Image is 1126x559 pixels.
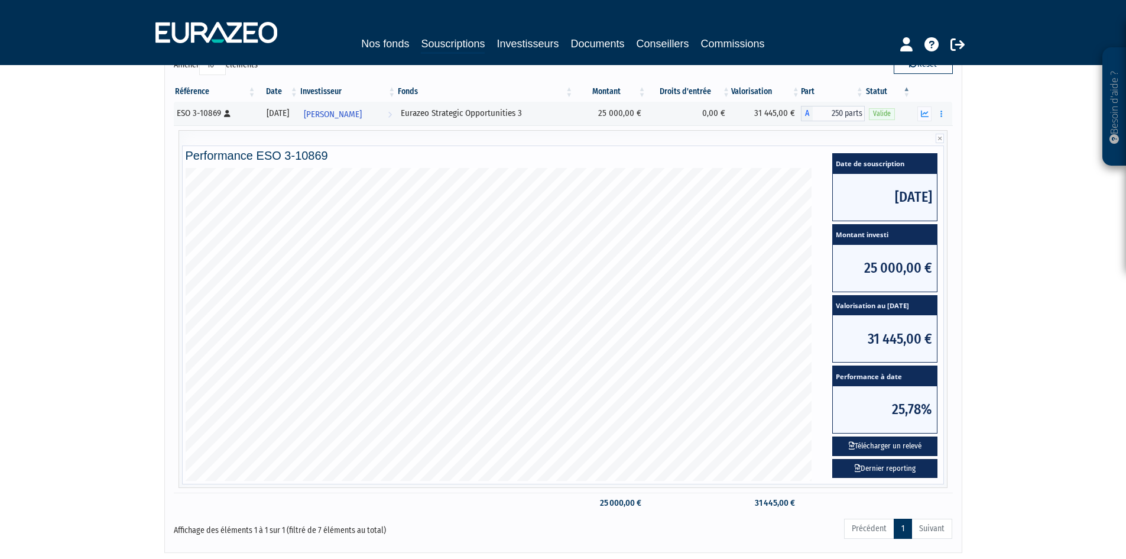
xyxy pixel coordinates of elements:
[299,82,397,102] th: Investisseur: activer pour trier la colonne par ordre croissant
[637,35,689,52] a: Conseillers
[186,149,941,162] h4: Performance ESO 3-10869
[833,154,937,174] span: Date de souscription
[174,55,258,75] label: Afficher éléments
[397,82,574,102] th: Fonds: activer pour trier la colonne par ordre croissant
[833,245,937,292] span: 25 000,00 €
[833,366,937,386] span: Performance à date
[401,107,570,119] div: Eurazeo Strategic Opportunities 3
[647,82,731,102] th: Droits d'entrée: activer pour trier la colonne par ordre croissant
[701,35,765,52] a: Commissions
[869,108,895,119] span: Valide
[155,22,277,43] img: 1732889491-logotype_eurazeo_blanc_rvb.png
[1108,54,1121,160] p: Besoin d'aide ?
[813,106,865,121] span: 250 parts
[731,493,801,513] td: 31 445,00 €
[647,102,731,125] td: 0,00 €
[833,225,937,245] span: Montant investi
[174,82,257,102] th: Référence : activer pour trier la colonne par ordre croissant
[832,437,937,456] button: Télécharger un relevé
[801,106,865,121] div: A - Eurazeo Strategic Opportunities 3
[174,518,488,537] div: Affichage des éléments 1 à 1 sur 1 (filtré de 7 éléments au total)
[833,386,937,433] span: 25,78%
[421,35,485,54] a: Souscriptions
[199,55,226,75] select: Afficheréléments
[731,102,801,125] td: 31 445,00 €
[257,82,299,102] th: Date: activer pour trier la colonne par ordre croissant
[865,82,912,102] th: Statut : activer pour trier la colonne par ordre d&eacute;croissant
[177,107,253,119] div: ESO 3-10869
[304,104,362,125] span: [PERSON_NAME]
[571,35,625,52] a: Documents
[299,102,397,125] a: [PERSON_NAME]
[832,459,937,479] a: Dernier reporting
[574,102,647,125] td: 25 000,00 €
[497,35,559,52] a: Investisseurs
[224,110,231,117] i: [Français] Personne physique
[261,107,295,119] div: [DATE]
[833,315,937,362] span: 31 445,00 €
[361,35,409,52] a: Nos fonds
[574,493,647,513] td: 25 000,00 €
[801,82,865,102] th: Part: activer pour trier la colonne par ordre croissant
[388,104,392,125] i: Voir l'investisseur
[731,82,801,102] th: Valorisation: activer pour trier la colonne par ordre croissant
[833,174,937,221] span: [DATE]
[574,82,647,102] th: Montant: activer pour trier la colonne par ordre croissant
[801,106,813,121] span: A
[894,519,912,539] a: 1
[833,296,937,316] span: Valorisation au [DATE]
